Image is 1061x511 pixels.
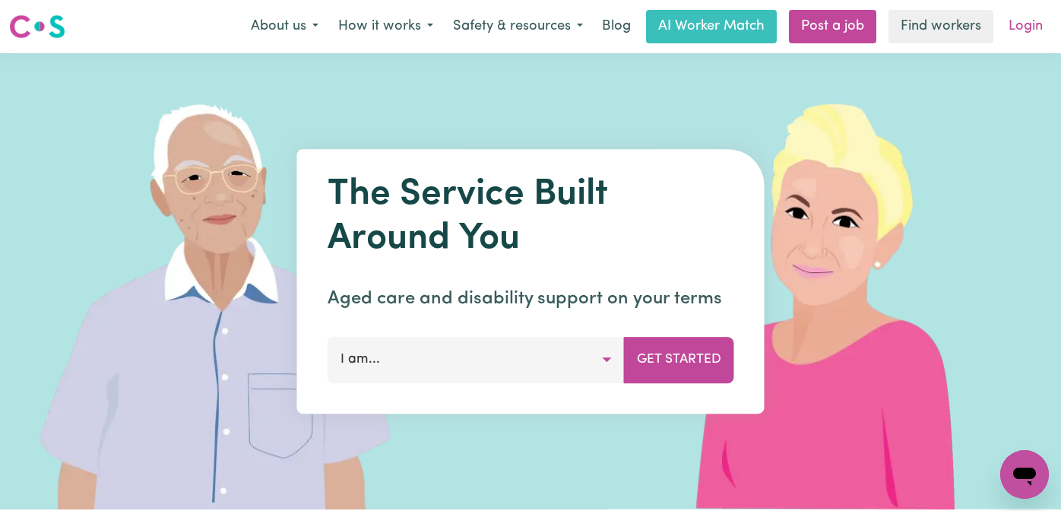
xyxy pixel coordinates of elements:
button: How it works [328,11,443,43]
a: Find workers [888,10,993,43]
button: Safety & resources [443,11,593,43]
p: Aged care and disability support on your terms [328,285,734,313]
h1: The Service Built Around You [328,173,734,261]
a: Careseekers logo [9,9,65,44]
a: Login [999,10,1052,43]
a: AI Worker Match [646,10,777,43]
button: About us [241,11,328,43]
button: I am... [328,337,625,382]
a: Blog [593,10,640,43]
a: Post a job [789,10,876,43]
img: Careseekers logo [9,13,65,40]
button: Get Started [624,337,734,382]
iframe: Button to launch messaging window [1000,450,1049,499]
